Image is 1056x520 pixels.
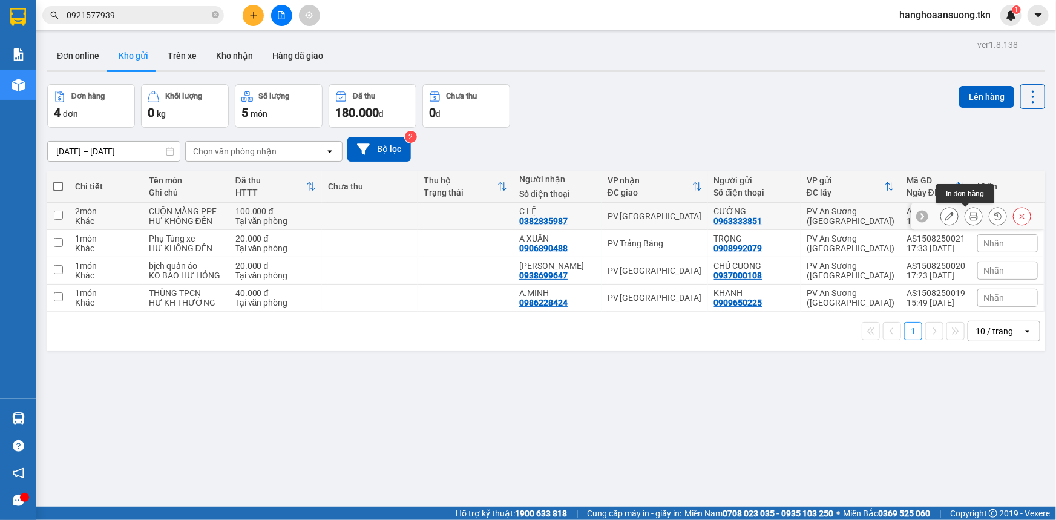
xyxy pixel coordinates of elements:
[807,288,894,308] div: PV An Sương ([GEOGRAPHIC_DATA])
[608,211,702,221] div: PV [GEOGRAPHIC_DATA]
[235,216,316,226] div: Tại văn phòng
[328,182,412,191] div: Chưa thu
[149,216,223,226] div: HƯ KHÔNG ĐỀN
[148,105,154,120] span: 0
[714,216,762,226] div: 0963333851
[418,171,513,203] th: Toggle SortBy
[149,298,223,308] div: HƯ KH THƯỜNG
[149,271,223,280] div: KO BAO HƯ HỎNG
[329,84,416,128] button: Đã thu180.000đ
[984,239,1005,248] span: Nhãn
[157,109,166,119] span: kg
[907,261,965,271] div: AS1508250020
[75,288,137,298] div: 1 món
[235,271,316,280] div: Tại văn phòng
[714,176,795,185] div: Người gửi
[714,288,795,298] div: KHANH
[519,261,595,271] div: NGỌC ANH
[608,188,692,197] div: ĐC giao
[900,171,971,203] th: Toggle SortBy
[1014,5,1018,14] span: 1
[259,92,290,100] div: Số lượng
[67,8,209,22] input: Tìm tên, số ĐT hoặc mã đơn
[801,171,900,203] th: Toggle SortBy
[47,84,135,128] button: Đơn hàng4đơn
[714,206,795,216] div: CƯỜNG
[714,298,762,308] div: 0909650225
[807,176,885,185] div: VP gửi
[519,234,595,243] div: A XUÂN
[519,288,595,298] div: A.MINH
[75,261,137,271] div: 1 món
[836,511,840,516] span: ⚪️
[212,11,219,18] span: close-circle
[587,507,681,520] span: Cung cấp máy in - giấy in:
[405,131,417,143] sup: 2
[149,261,223,271] div: bịch quần áo
[608,293,702,303] div: PV [GEOGRAPHIC_DATA]
[714,261,795,271] div: CHÚ CUONG
[229,171,322,203] th: Toggle SortBy
[977,38,1018,51] div: ver 1.8.138
[158,41,206,70] button: Trên xe
[75,271,137,280] div: Khác
[149,206,223,216] div: CUỘN MÀNG PPF
[843,507,930,520] span: Miền Bắc
[15,88,192,128] b: GỬI : PV An Sương ([GEOGRAPHIC_DATA])
[149,243,223,253] div: HƯ KHÔNG ĐỀN
[807,188,885,197] div: ĐC lấy
[335,105,379,120] span: 180.000
[429,105,436,120] span: 0
[984,293,1005,303] span: Nhãn
[10,8,26,26] img: logo-vxr
[277,11,286,19] span: file-add
[12,412,25,425] img: warehouse-icon
[63,109,78,119] span: đơn
[1012,5,1021,14] sup: 1
[263,41,333,70] button: Hàng đã giao
[13,440,24,452] span: question-circle
[271,5,292,26] button: file-add
[519,189,595,199] div: Số điện thoại
[422,84,510,128] button: Chưa thu0đ
[977,182,1038,191] div: Nhãn
[235,261,316,271] div: 20.000 đ
[714,271,762,280] div: 0937000108
[519,206,595,216] div: C LỆ
[456,507,567,520] span: Hỗ trợ kỹ thuật:
[15,15,76,76] img: logo.jpg
[54,105,61,120] span: 4
[608,239,702,248] div: PV Trảng Bàng
[959,86,1014,108] button: Lên hàng
[907,234,965,243] div: AS1508250021
[235,84,323,128] button: Số lượng5món
[75,234,137,243] div: 1 món
[235,206,316,216] div: 100.000 đ
[206,41,263,70] button: Kho nhận
[299,5,320,26] button: aim
[608,266,702,275] div: PV [GEOGRAPHIC_DATA]
[436,109,441,119] span: đ
[75,216,137,226] div: Khác
[251,109,267,119] span: món
[149,288,223,298] div: THÙNG TPCN
[13,495,24,506] span: message
[989,509,997,518] span: copyright
[109,41,158,70] button: Kho gửi
[149,188,223,197] div: Ghi chú
[1006,10,1017,21] img: icon-new-feature
[807,206,894,226] div: PV An Sương ([GEOGRAPHIC_DATA])
[113,45,506,60] li: Hotline: 1900 8153
[807,234,894,253] div: PV An Sương ([GEOGRAPHIC_DATA])
[193,145,277,157] div: Chọn văn phòng nhận
[235,243,316,253] div: Tại văn phòng
[714,188,795,197] div: Số điện thoại
[519,216,568,226] div: 0382835987
[149,176,223,185] div: Tên món
[940,207,959,225] div: Sửa đơn hàng
[75,298,137,308] div: Khác
[12,48,25,61] img: solution-icon
[235,288,316,298] div: 40.000 đ
[714,243,762,253] div: 0908992079
[907,298,965,308] div: 15:49 [DATE]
